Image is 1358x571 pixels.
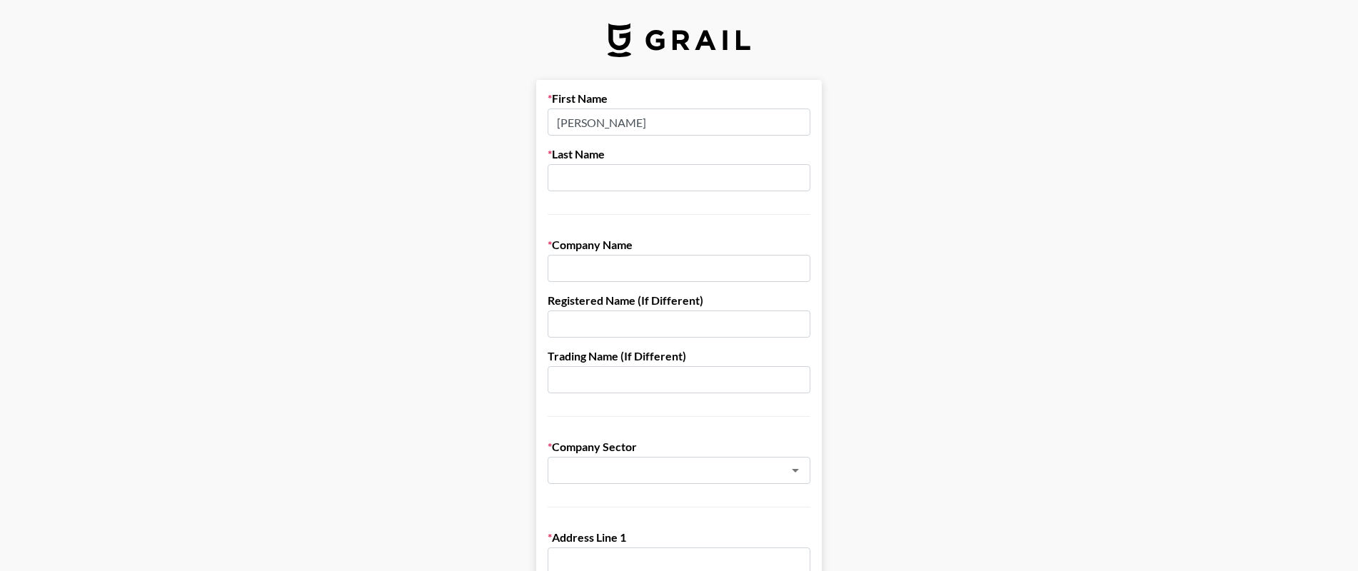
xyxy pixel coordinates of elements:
[548,293,810,308] label: Registered Name (If Different)
[785,460,805,480] button: Open
[608,23,750,57] img: Grail Talent Logo
[548,440,810,454] label: Company Sector
[548,238,810,252] label: Company Name
[548,147,810,161] label: Last Name
[548,349,810,363] label: Trading Name (If Different)
[548,530,810,545] label: Address Line 1
[548,91,810,106] label: First Name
